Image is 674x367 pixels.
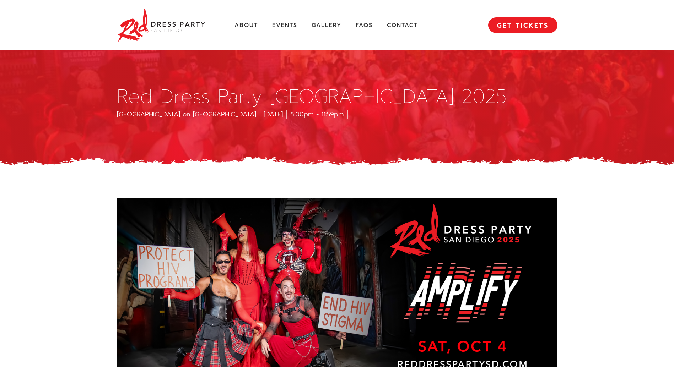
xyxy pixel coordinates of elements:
[290,110,348,119] div: 8:00pm - 11:59pm
[356,22,373,29] a: FAQs
[272,22,297,29] a: Events
[117,87,507,106] h1: Red Dress Party [GEOGRAPHIC_DATA] 2025
[117,110,260,119] div: [GEOGRAPHIC_DATA] on [GEOGRAPHIC_DATA]
[117,7,206,43] img: Red Dress Party San Diego
[387,22,418,29] a: Contact
[264,110,287,119] div: [DATE]
[234,22,258,29] a: About
[488,17,557,33] a: GET TICKETS
[312,22,341,29] a: Gallery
